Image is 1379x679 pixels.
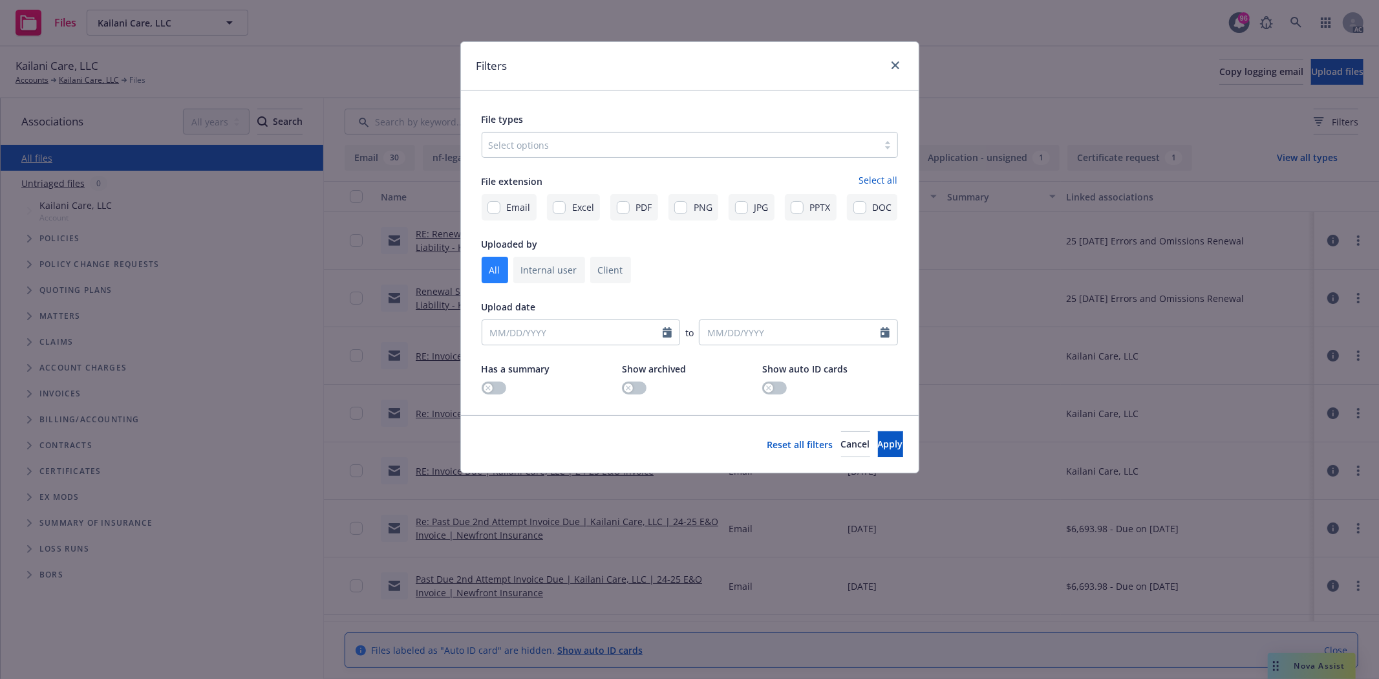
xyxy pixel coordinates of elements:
span: JPG [754,200,768,214]
span: PPTX [810,200,831,214]
a: Reset all filters [767,438,833,451]
span: Has a summary [482,363,550,375]
span: File types [482,113,524,125]
span: to [685,326,694,339]
span: Excel [572,200,594,214]
input: MM/DD/YYYY [699,319,898,345]
h1: Filters [476,58,508,74]
button: Cancel [841,431,870,457]
span: File extension [482,175,543,188]
button: Apply [878,431,903,457]
span: Show archived [622,363,686,375]
span: Email [506,200,530,214]
span: DOC [872,200,892,214]
span: Uploaded by [482,238,538,250]
span: Upload date [482,301,536,313]
a: Select all [859,173,898,189]
input: MM/DD/YYYY [482,319,681,345]
span: PDF [636,200,652,214]
a: close [888,58,903,73]
span: Show auto ID cards [762,363,848,375]
span: PNG [694,200,712,214]
span: Cancel [841,438,870,450]
span: Apply [878,438,903,450]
